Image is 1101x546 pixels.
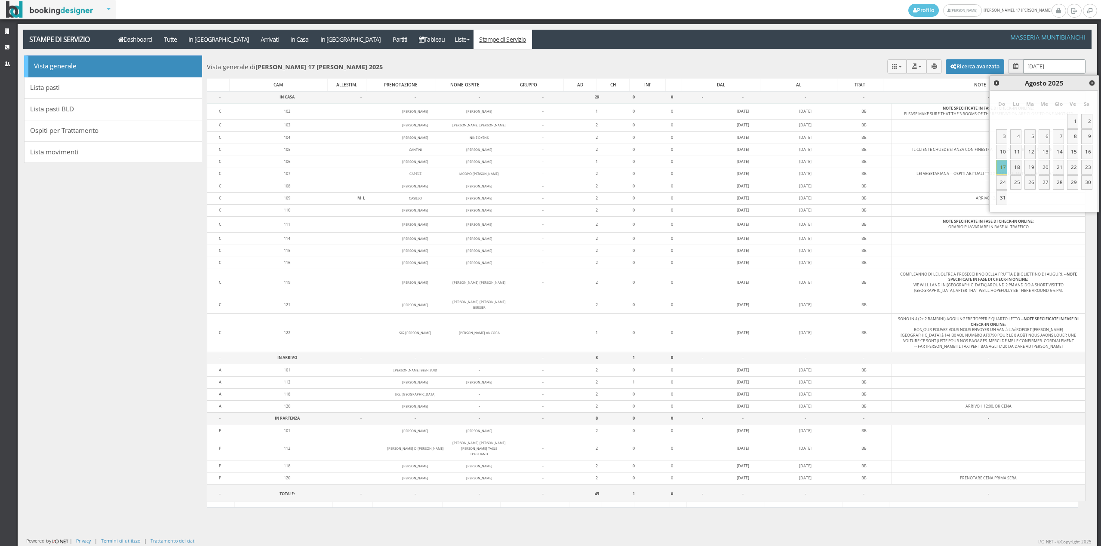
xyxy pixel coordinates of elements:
[342,352,381,364] td: -
[615,217,652,233] td: 0
[1010,98,1021,110] span: Lunedì
[630,79,665,91] div: INF
[508,245,578,257] td: -
[712,314,774,352] td: [DATE]
[578,245,616,257] td: 2
[494,79,563,91] div: GRUPPO
[1010,160,1021,175] a: 18
[508,233,578,245] td: -
[615,204,652,216] td: 0
[774,314,836,352] td: [DATE]
[508,217,578,233] td: -
[892,269,1085,296] td: COMPLEANNO DI LEI. OLTRE A PROSECCHINO DELLA FRUTTA E BIGLIETTINO DI AUGURI. -- WE WILL LAND IN [...
[508,352,578,364] td: -
[836,103,892,119] td: BB
[578,132,616,144] td: 2
[387,30,413,49] a: Partiti
[409,196,422,200] small: CASILLO
[233,204,342,216] td: 110
[233,156,342,168] td: 106
[615,103,652,119] td: 0
[692,352,712,364] td: -
[892,314,1085,352] td: SONO IN 4 (2+ 2 BAMBINI) AGGIUNGERE TOPPER E QUARTO LETTO -- BONJOUR POUVEZ-VOUS NOUS ENVOYER UN ...
[774,257,836,269] td: [DATE]
[774,120,836,132] td: [DATE]
[671,94,673,100] b: 0
[207,156,233,168] td: C
[207,120,233,132] td: C
[363,195,365,201] b: L
[207,144,233,156] td: C
[207,63,383,71] h4: Vista generale di
[948,271,1077,282] b: NOTE SPECIFICATE IN FASE DI CHECK-IN ONLINE:
[652,257,692,269] td: 0
[615,314,652,352] td: 0
[943,218,1034,224] b: NOTE SPECIFICATE IN FASE DI CHECK-IN ONLINE:
[1010,129,1021,144] a: 4
[207,245,233,257] td: C
[508,269,578,296] td: -
[1081,98,1092,110] span: Sabato
[233,144,342,156] td: 105
[452,300,506,310] small: [PERSON_NAME] [PERSON_NAME] BERSIER
[836,245,892,257] td: BB
[1089,80,1095,86] span: Next
[615,233,652,245] td: 0
[652,233,692,245] td: 0
[760,79,837,91] div: AL
[508,103,578,119] td: -
[892,217,1085,233] td: ORARIO PUò VARIARE IN BASE AL TRAFFICO
[836,192,892,204] td: BB
[836,180,892,192] td: BB
[652,296,692,314] td: 0
[459,172,499,176] small: IACOPO [PERSON_NAME]
[24,55,202,77] a: Vista generale
[450,352,508,364] td: -
[1039,175,1050,190] a: 27
[1086,77,1098,89] a: Next
[712,245,774,257] td: [DATE]
[402,135,428,140] small: [PERSON_NAME]
[508,296,578,314] td: -
[692,91,712,103] td: -
[1081,145,1092,160] a: 16
[230,79,327,91] div: CAM
[233,233,342,245] td: 114
[943,4,981,17] a: [PERSON_NAME]
[712,120,774,132] td: [DATE]
[774,103,836,119] td: [DATE]
[233,314,342,352] td: 122
[996,160,1007,175] a: 17
[101,537,140,544] a: Termini di utilizzo
[615,180,652,192] td: 0
[578,144,616,156] td: 2
[578,296,616,314] td: 2
[508,120,578,132] td: -
[508,257,578,269] td: -
[652,217,692,233] td: 0
[836,120,892,132] td: BB
[774,132,836,144] td: [DATE]
[1053,145,1064,160] a: 14
[578,204,616,216] td: 2
[508,180,578,192] td: -
[578,269,616,296] td: 2
[712,180,774,192] td: [DATE]
[652,103,692,119] td: 0
[233,103,342,119] td: 102
[466,184,492,188] small: [PERSON_NAME]
[1024,129,1036,144] a: 5
[402,222,428,227] small: [PERSON_NAME]
[652,132,692,144] td: 0
[615,192,652,204] td: 0
[652,120,692,132] td: 0
[207,192,233,204] td: C
[402,123,428,127] small: [PERSON_NAME]
[836,168,892,180] td: BB
[207,132,233,144] td: C
[402,236,428,241] small: [PERSON_NAME]
[712,156,774,168] td: [DATE]
[466,248,492,253] small: [PERSON_NAME]
[1024,160,1036,175] a: 19
[207,314,233,352] td: C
